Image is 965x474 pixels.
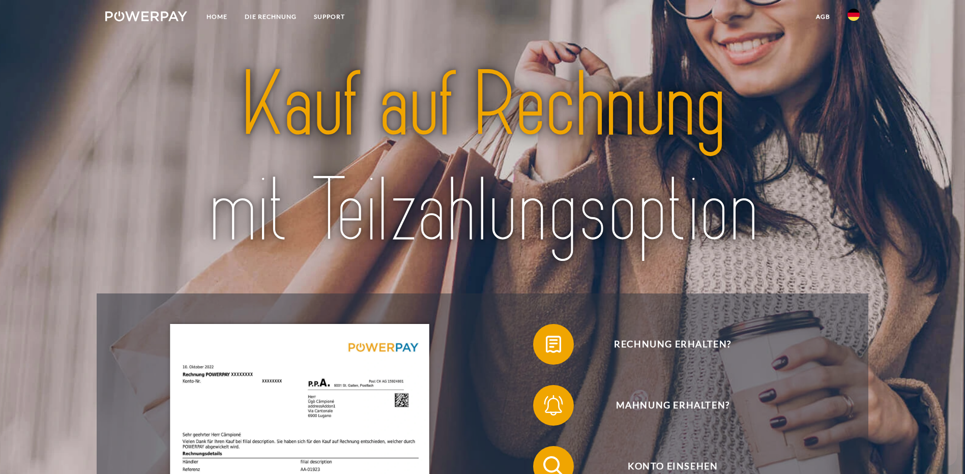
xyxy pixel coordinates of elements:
[541,393,566,418] img: qb_bell.svg
[541,332,566,357] img: qb_bill.svg
[533,324,798,365] button: Rechnung erhalten?
[807,8,839,26] a: agb
[198,8,236,26] a: Home
[548,324,797,365] span: Rechnung erhalten?
[236,8,305,26] a: DIE RECHNUNG
[924,433,957,466] iframe: Schaltfläche zum Öffnen des Messaging-Fensters
[847,9,860,21] img: de
[105,11,187,21] img: logo-powerpay-white.svg
[142,47,823,269] img: title-powerpay_de.svg
[533,385,798,426] button: Mahnung erhalten?
[548,385,797,426] span: Mahnung erhalten?
[305,8,354,26] a: SUPPORT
